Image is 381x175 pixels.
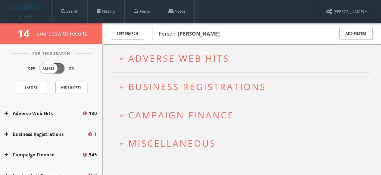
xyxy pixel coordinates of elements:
i: expand_more [117,83,126,91]
button: expand_moreMiscellaneous [117,138,370,148]
span: Miscellaneous [128,137,216,149]
span: Business Registrations [128,80,266,93]
span: Off [28,66,35,71]
button: Campaign Finance [5,151,82,158]
b: [PERSON_NAME] [178,30,220,37]
img: illumis [9,5,43,18]
span: 14 [17,26,35,40]
span: Campaign Finance [128,109,234,121]
i: expand_more [117,55,126,63]
button: Edit Search [111,28,144,39]
span: Person [159,30,220,37]
span: Adverse Web Hits [128,52,229,64]
span: 345 [89,151,97,158]
span: 1 [94,131,97,138]
span: source s with results [37,30,88,37]
button: Add Filters [339,28,373,39]
button: expand_moreBusiness Registrations [117,82,370,92]
button: Business Registrations [5,131,87,138]
span: For This Search [28,51,75,57]
i: expand_more [117,140,126,148]
button: expand_moreAdverse Web Hits [117,53,370,63]
i: expand_more [117,111,126,120]
span: On [69,66,75,71]
a: Export [15,82,47,93]
button: expand_moreCampaign Finance [117,110,370,120]
span: 180 [89,110,97,117]
button: Adverse Web Hits [5,110,82,117]
button: Hide Empty [55,82,87,93]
